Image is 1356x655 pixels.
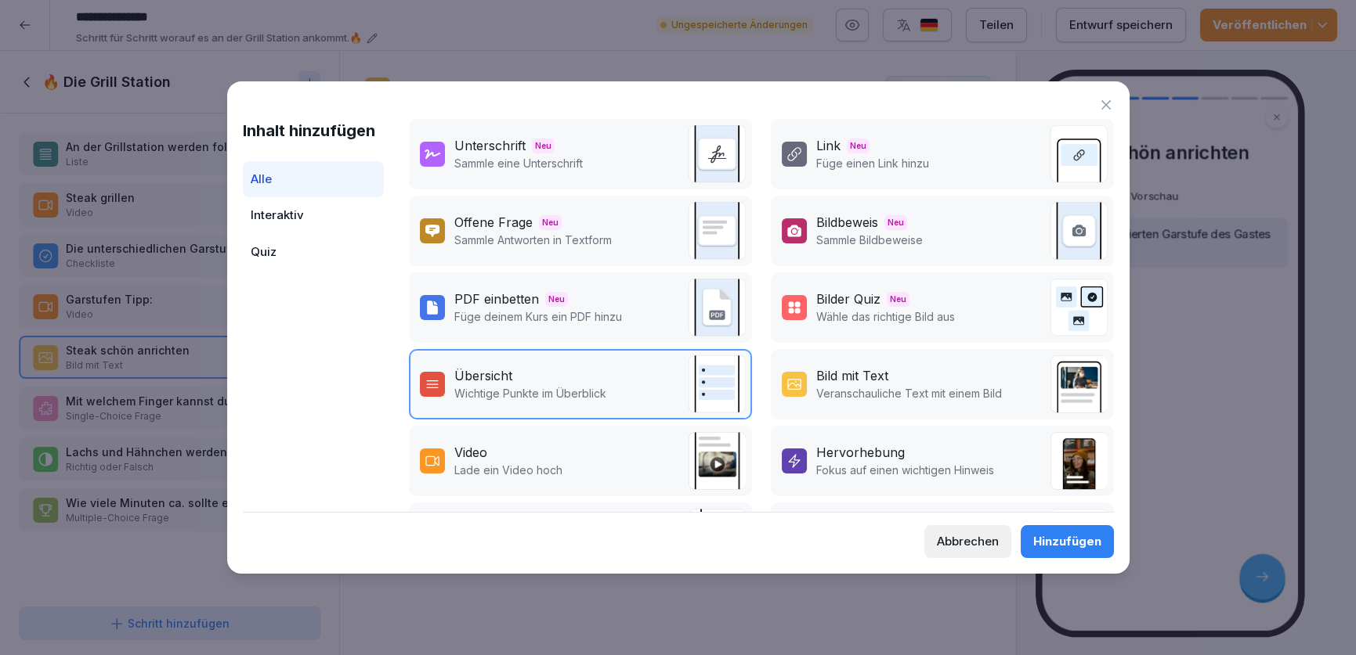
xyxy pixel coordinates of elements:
div: Abbrechen [937,533,999,550]
div: Hinzufügen [1033,533,1101,550]
img: richtext.svg [1050,509,1108,567]
img: video.png [688,432,746,490]
div: Bilder Quiz [816,290,880,308]
p: Wähle das richtige Bild aus [816,308,955,325]
p: Fokus auf einen wichtigen Hinweis [816,462,994,478]
div: Interaktiv [243,197,384,234]
span: Neu [887,292,909,307]
div: Offene Frage [454,213,533,232]
p: Füge einen Link hinzu [816,155,929,171]
p: Lade ein Video hoch [454,462,562,478]
div: Hervorhebung [816,443,905,462]
button: Abbrechen [924,525,1011,558]
button: Hinzufügen [1021,525,1114,558]
div: Bildbeweis [816,213,878,232]
h1: Inhalt hinzufügen [243,119,384,142]
span: Neu [884,215,907,230]
div: Quiz [243,234,384,271]
img: overview.svg [688,355,746,413]
div: Video [454,443,487,462]
img: image_upload.svg [1050,202,1108,260]
span: Neu [847,139,870,153]
p: Sammle eine Unterschrift [454,155,583,171]
span: Neu [545,292,568,307]
img: text_image.png [1050,355,1108,413]
div: Link [816,136,841,155]
div: Bild mit Text [816,366,888,385]
img: link.svg [1050,125,1108,183]
img: checklist.svg [688,509,746,567]
p: Wichtige Punkte im Überblick [454,385,606,401]
div: Alle [243,161,384,198]
p: Veranschauliche Text mit einem Bild [816,385,1002,401]
div: Übersicht [454,366,512,385]
div: Unterschrift [454,136,526,155]
img: pdf_embed.svg [688,279,746,336]
div: PDF einbetten [454,290,539,308]
p: Sammle Antworten in Textform [454,232,612,248]
img: text_response.svg [688,202,746,260]
p: Sammle Bildbeweise [816,232,923,248]
span: Neu [539,215,562,230]
span: Neu [532,139,555,153]
p: Füge deinem Kurs ein PDF hinzu [454,308,622,325]
img: signature.svg [688,125,746,183]
img: image_quiz.svg [1050,279,1108,336]
img: callout.png [1050,432,1108,490]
